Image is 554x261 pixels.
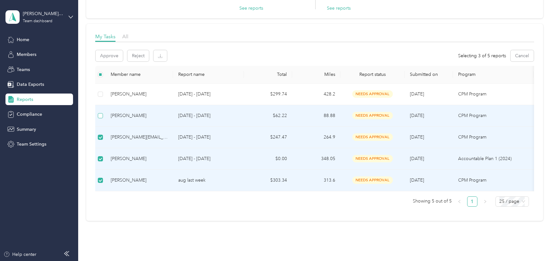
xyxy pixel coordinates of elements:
span: 25 / page [499,197,525,206]
span: [DATE] [410,177,424,183]
th: Member name [106,66,173,84]
td: 428.2 [292,84,340,105]
p: CPM Program [458,134,528,141]
span: needs approval [352,112,393,119]
div: Team dashboard [23,19,52,23]
span: Summary [17,126,36,133]
div: [PERSON_NAME] [111,177,168,184]
td: CPM Program [453,170,533,191]
span: needs approval [352,155,393,162]
span: left [457,200,461,203]
td: $303.34 [244,170,292,191]
td: CPM Program [453,84,533,105]
p: [DATE] - [DATE] [178,112,239,119]
div: [PERSON_NAME] [111,112,168,119]
button: Approve [96,50,123,61]
td: 88.88 [292,105,340,127]
button: Cancel [511,50,534,61]
span: right [483,200,487,203]
button: Reject [127,50,149,61]
span: Report status [346,72,400,77]
p: CPM Program [458,177,528,184]
p: [DATE] - [DATE] [178,155,239,162]
span: Showing 5 out of 5 [413,196,452,206]
td: $299.74 [244,84,292,105]
span: Teams [17,66,30,73]
td: $62.22 [244,105,292,127]
div: [PERSON_NAME][EMAIL_ADDRESS][DOMAIN_NAME] [111,134,168,141]
a: 1 [467,197,477,206]
p: Accountable Plan 1 (2024) [458,155,528,162]
p: [DATE] - [DATE] [178,134,239,141]
span: [DATE] [410,113,424,118]
button: Help center [4,251,36,258]
iframe: Everlance-gr Chat Button Frame [518,225,554,261]
button: right [480,196,490,207]
span: Home [17,36,29,43]
td: $0.00 [244,148,292,170]
p: aug last week [178,177,239,184]
p: CPM Program [458,112,528,119]
span: Members [17,51,36,58]
td: 264.9 [292,127,340,148]
span: All [122,33,128,40]
p: [DATE] - [DATE] [178,91,239,98]
span: [DATE] [410,134,424,140]
span: Data Exports [17,81,44,88]
div: Miles [297,72,335,77]
span: needs approval [352,90,393,98]
div: Page Size [495,196,529,207]
div: [PERSON_NAME] [111,155,168,162]
button: See reports [327,5,351,12]
td: Accountable Plan 1 (2024) [453,148,533,170]
span: Selecting 3 of 5 reports [458,52,506,59]
li: 1 [467,196,477,207]
div: Total [249,72,287,77]
th: Program [453,66,533,84]
button: left [454,196,465,207]
div: Member name [111,72,168,77]
span: [DATE] [410,91,424,97]
button: See reports [239,5,263,12]
td: CPM Program [453,127,533,148]
span: needs approval [352,133,393,141]
td: 348.05 [292,148,340,170]
div: [PERSON_NAME] [111,91,168,98]
th: Submitted on [405,66,453,84]
span: [DATE] [410,156,424,161]
p: CPM Program [458,91,528,98]
li: Next Page [480,196,490,207]
span: Team Settings [17,141,46,148]
th: Report name [173,66,244,84]
span: needs approval [352,176,393,184]
span: My Tasks [95,33,115,40]
span: Reports [17,96,33,103]
td: $247.47 [244,127,292,148]
td: CPM Program [453,105,533,127]
td: 313.6 [292,170,340,191]
div: [PERSON_NAME]'s Team [23,10,63,17]
span: Compliance [17,111,42,118]
li: Previous Page [454,196,465,207]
